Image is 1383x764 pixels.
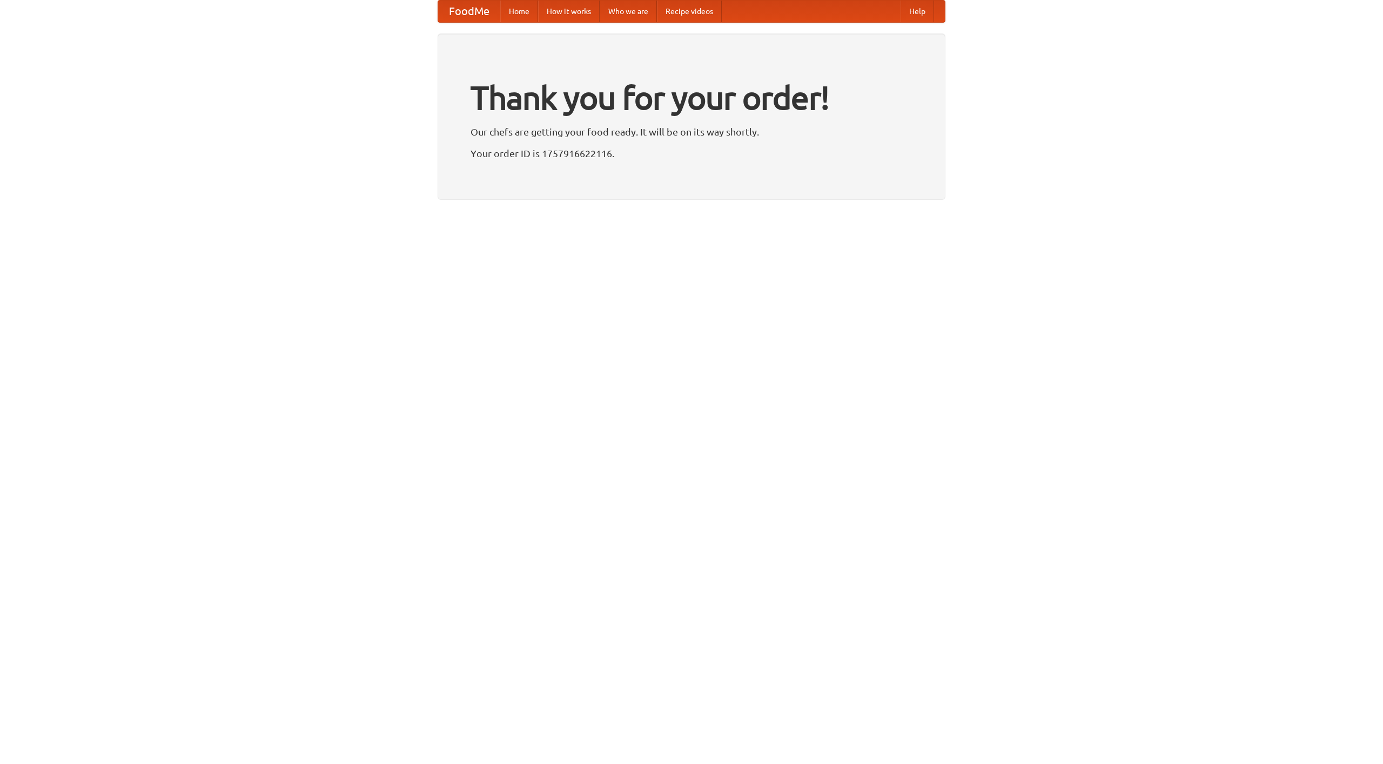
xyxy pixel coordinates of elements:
p: Your order ID is 1757916622116. [471,145,912,161]
a: How it works [538,1,600,22]
a: Help [901,1,934,22]
a: Recipe videos [657,1,722,22]
a: FoodMe [438,1,500,22]
a: Who we are [600,1,657,22]
h1: Thank you for your order! [471,72,912,124]
p: Our chefs are getting your food ready. It will be on its way shortly. [471,124,912,140]
a: Home [500,1,538,22]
